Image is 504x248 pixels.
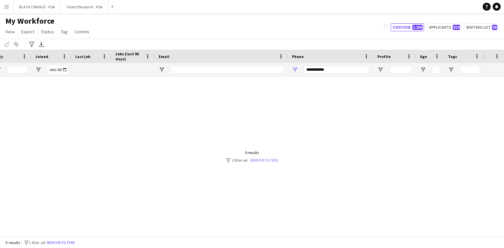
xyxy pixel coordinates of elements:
[74,29,89,35] span: Comms
[453,25,460,30] span: 824
[35,54,48,59] span: Joined
[115,51,143,61] span: Jobs (last 90 days)
[28,40,36,48] app-action-btn: Advanced filters
[75,54,90,59] span: Last job
[159,54,169,59] span: Email
[61,29,68,35] span: Tag
[464,23,499,31] button: Waiting list98
[427,23,461,31] button: Applicants824
[21,29,34,35] span: Export
[432,66,440,74] input: Age Filter Input
[38,27,57,36] a: Status
[292,67,298,73] button: Open Filter Menu
[171,66,284,74] input: Email Filter Input
[7,66,27,74] input: City Filter Input
[3,27,17,36] a: View
[448,54,457,59] span: Tags
[46,239,76,246] button: Remove filters
[5,29,15,35] span: View
[159,67,165,73] button: Open Filter Menu
[460,66,480,74] input: Tags Filter Input
[226,150,278,155] div: 0 results
[391,23,424,31] button: Everyone3,268
[28,240,46,245] span: 1 filter set
[420,67,426,73] button: Open Filter Menu
[492,25,497,30] span: 98
[5,16,54,26] span: My Workforce
[47,66,67,74] input: Joined Filter Input
[448,67,454,73] button: Open Filter Menu
[14,0,61,13] button: BLACK ORANGE - KSA
[37,40,45,48] app-action-btn: Export XLSX
[412,25,423,30] span: 3,268
[61,0,108,13] button: Talent Blueprint - KSA
[226,158,278,163] div: 1 filter set
[72,27,92,36] a: Comms
[19,27,37,36] a: Export
[420,54,427,59] span: Age
[35,67,41,73] button: Open Filter Menu
[250,158,278,163] a: Remove filters
[377,67,383,73] button: Open Filter Menu
[377,54,391,59] span: Profile
[292,54,304,59] span: Phone
[389,66,412,74] input: Profile Filter Input
[58,27,70,36] a: Tag
[304,66,369,74] input: Phone Filter Input
[41,29,54,35] span: Status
